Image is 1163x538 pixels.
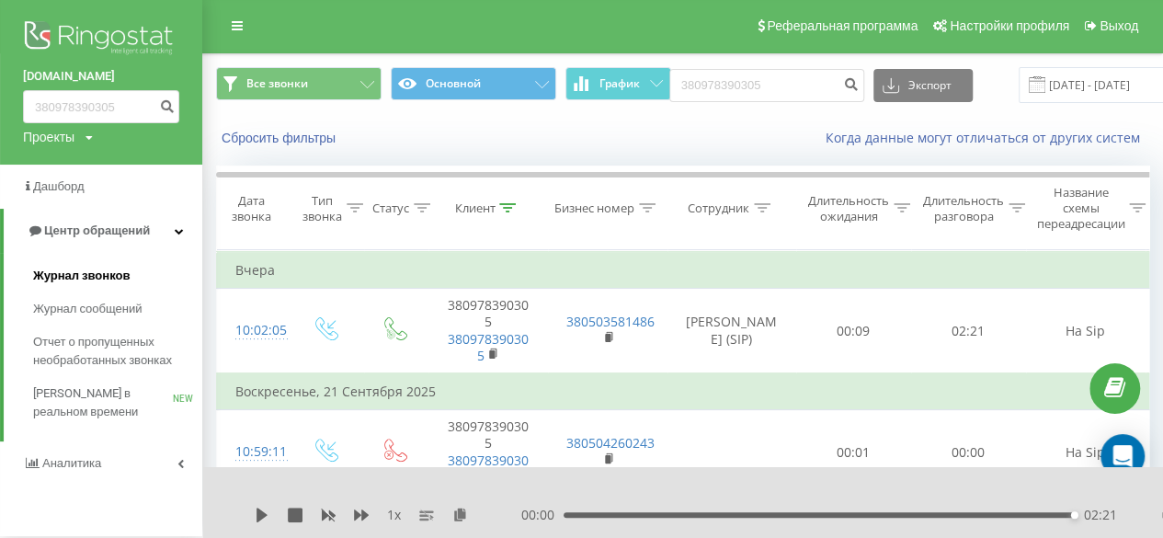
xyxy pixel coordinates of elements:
span: Реферальная программа [767,18,918,33]
a: 380503581486 [566,313,655,330]
input: Поиск по номеру [669,69,864,102]
a: Отчет о пропущенных необработанных звонках [33,326,202,377]
span: Аналитика [42,456,101,470]
a: Журнал звонков [33,259,202,292]
div: 10:02:05 [235,313,272,349]
span: Выход [1100,18,1138,33]
td: 00:01 [796,410,911,495]
span: Дашборд [33,179,85,193]
td: На Sip [1026,410,1146,495]
a: [PERSON_NAME] в реальном времениNEW [33,377,202,429]
button: Все звонки [216,67,382,100]
a: Когда данные могут отличаться от других систем [826,129,1149,146]
span: 02:21 [1083,506,1116,524]
span: 1 x [387,506,401,524]
span: Настройки профиля [950,18,1069,33]
span: Все звонки [246,76,308,91]
input: Поиск по номеру [23,90,179,123]
span: Отчет о пропущенных необработанных звонках [33,333,193,370]
a: 380978390305 [448,330,529,364]
button: Сбросить фильтры [216,130,345,146]
div: Клиент [454,200,495,216]
td: [PERSON_NAME] (SIP) [667,289,796,373]
a: Центр обращений [4,209,202,253]
button: График [565,67,671,100]
div: Бизнес номер [554,200,634,216]
div: Сотрудник [688,200,749,216]
div: Длительность разговора [923,193,1004,224]
span: Журнал сообщений [33,300,142,318]
td: 380978390305 [428,410,548,495]
div: Дата звонка [217,193,285,224]
button: Основной [391,67,556,100]
span: Журнал звонков [33,267,130,285]
div: Название схемы переадресации [1036,185,1124,232]
div: Статус [372,200,409,216]
td: 380978390305 [428,289,548,373]
span: 00:00 [521,506,564,524]
span: Центр обращений [44,223,150,237]
button: Экспорт [873,69,973,102]
a: 380978390305 [448,452,529,486]
td: 00:00 [911,410,1026,495]
span: [PERSON_NAME] в реальном времени [33,384,173,421]
a: [DOMAIN_NAME] [23,67,179,86]
td: 02:21 [911,289,1026,373]
a: Журнал сообщений [33,292,202,326]
div: Open Intercom Messenger [1100,434,1145,478]
div: Accessibility label [1071,511,1078,519]
img: Ringostat logo [23,17,179,63]
td: 00:09 [796,289,911,373]
div: Проекты [23,128,74,146]
a: 380504260243 [566,434,655,452]
span: График [599,77,640,90]
div: Тип звонка [302,193,342,224]
div: Длительность ожидания [808,193,889,224]
td: На Sip [1026,289,1146,373]
div: 10:59:11 [235,434,272,470]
